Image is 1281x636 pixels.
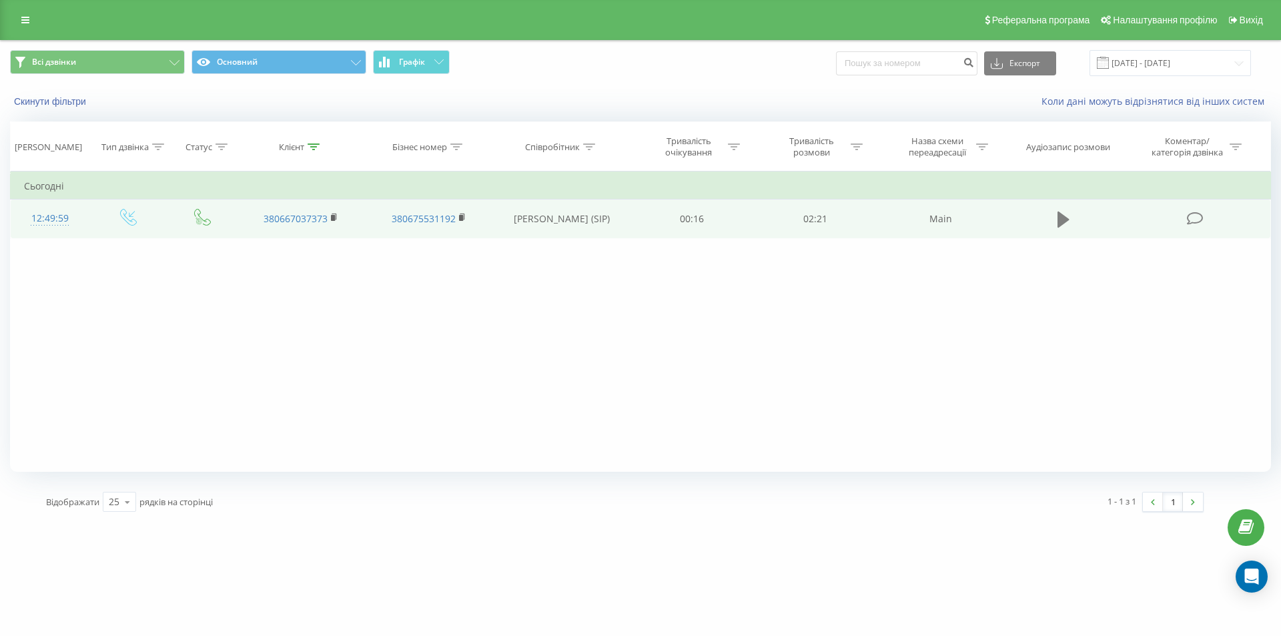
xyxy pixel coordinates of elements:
[24,206,76,232] div: 12:49:59
[10,95,93,107] button: Скинути фільтри
[984,51,1056,75] button: Експорт
[836,51,977,75] input: Пошук за номером
[1041,95,1271,107] a: Коли дані можуть відрізнятися вiд інших систем
[109,495,119,509] div: 25
[992,15,1090,25] span: Реферальна програма
[877,200,1005,238] td: Main
[776,135,847,158] div: Тривалість розмови
[264,212,328,225] a: 380667037373
[279,141,304,153] div: Клієнт
[1148,135,1226,158] div: Коментар/категорія дзвінка
[630,200,753,238] td: 00:16
[46,496,99,508] span: Відображати
[15,141,82,153] div: [PERSON_NAME]
[1163,493,1183,511] a: 1
[11,173,1271,200] td: Сьогодні
[185,141,212,153] div: Статус
[1113,15,1217,25] span: Налаштування профілю
[1026,141,1110,153] div: Аудіозапис розмови
[32,57,76,67] span: Всі дзвінки
[901,135,973,158] div: Назва схеми переадресації
[191,50,366,74] button: Основний
[373,50,450,74] button: Графік
[139,496,213,508] span: рядків на сторінці
[10,50,185,74] button: Всі дзвінки
[1240,15,1263,25] span: Вихід
[1108,495,1136,508] div: 1 - 1 з 1
[753,200,876,238] td: 02:21
[101,141,149,153] div: Тип дзвінка
[392,141,447,153] div: Бізнес номер
[1236,561,1268,593] div: Open Intercom Messenger
[525,141,580,153] div: Співробітник
[653,135,725,158] div: Тривалість очікування
[399,57,425,67] span: Графік
[492,200,630,238] td: [PERSON_NAME] (SIP)
[392,212,456,225] a: 380675531192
